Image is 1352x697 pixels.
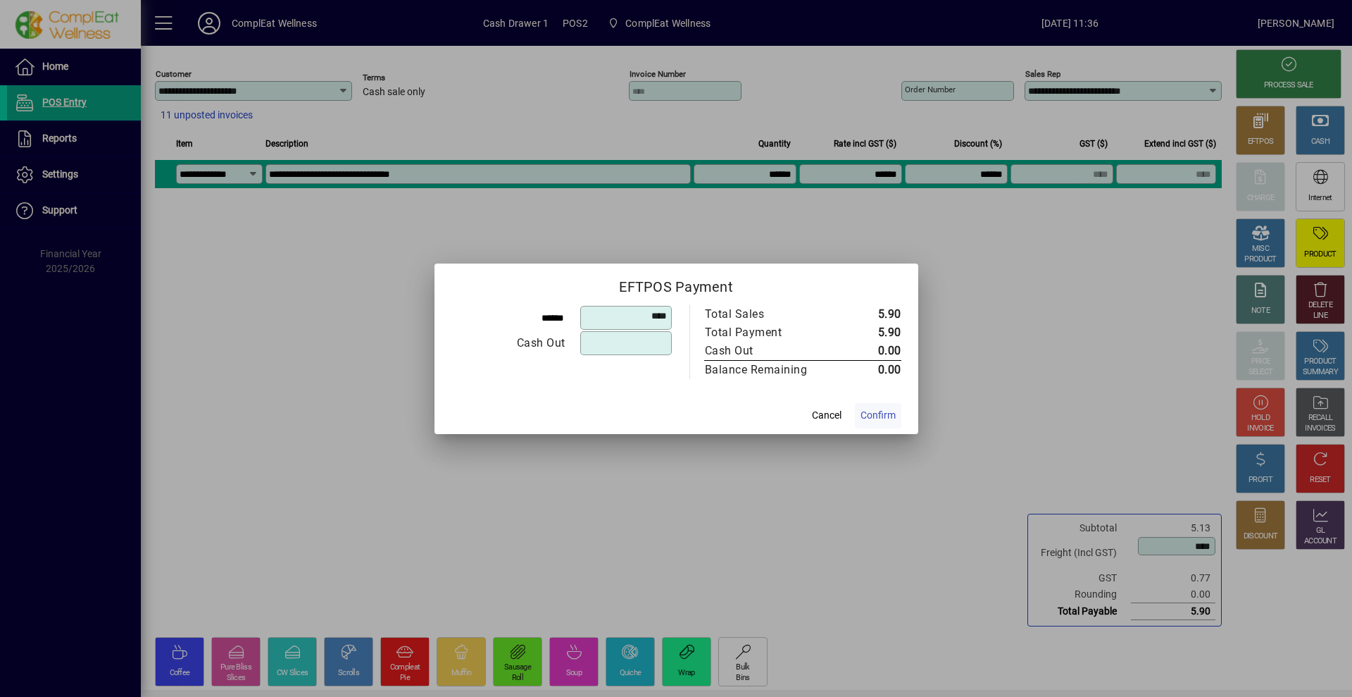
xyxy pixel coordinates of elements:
span: Cancel [812,408,841,423]
button: Confirm [855,403,901,428]
td: Total Sales [704,305,837,323]
td: 5.90 [837,305,901,323]
div: Cash Out [705,343,823,359]
td: 5.90 [837,323,901,342]
td: 0.00 [837,360,901,379]
h2: EFTPOS Payment [434,264,918,304]
div: Balance Remaining [705,362,823,378]
td: Total Payment [704,323,837,342]
button: Cancel [804,403,849,428]
td: 0.00 [837,342,901,361]
span: Confirm [860,408,896,423]
div: Cash Out [452,335,565,352]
